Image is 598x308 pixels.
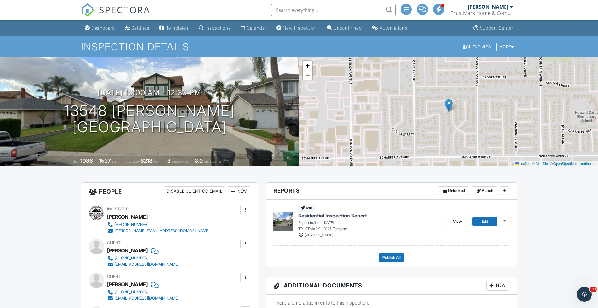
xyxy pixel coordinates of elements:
a: Support Center [471,22,516,34]
div: 6218 [140,157,153,164]
a: Unconfirmed [325,22,364,34]
div: Client View [460,43,494,51]
div: Disable Client CC Email [164,186,225,196]
a: Automations (Advanced) [369,22,410,34]
a: Templates [157,22,191,34]
a: [EMAIL_ADDRESS][DOMAIN_NAME] [107,261,179,268]
div: [PERSON_NAME] [468,4,508,10]
a: Calendar [238,22,269,34]
div: Templates [166,25,189,30]
div: [PERSON_NAME] [107,246,148,255]
div: More [496,43,517,51]
a: [PHONE_NUMBER] [107,255,179,261]
h1: 13548 [PERSON_NAME] [GEOGRAPHIC_DATA] [64,103,235,136]
span: bedrooms [172,159,189,164]
h3: Additional Documents [266,277,517,295]
img: Marker [445,99,453,112]
span: − [306,71,310,79]
div: [PHONE_NUMBER] [115,222,149,227]
div: TrustMark Home & Commercial Inspectors [451,10,513,16]
h1: Inspection Details [81,41,517,52]
span: + [306,62,310,69]
span: | [530,162,531,166]
div: [PHONE_NUMBER] [115,290,149,295]
input: Search everything... [271,4,396,16]
a: Inspections [196,22,233,34]
div: New [228,186,250,196]
span: Client [107,274,121,279]
span: Inspector [107,207,129,211]
span: Lot Size [126,159,140,164]
a: Zoom in [303,61,312,70]
a: Dashboard [82,22,117,34]
a: New Inspection [274,22,320,34]
img: The Best Home Inspection Software - Spectora [81,3,95,17]
p: There are no attachments to this inspection. [273,299,509,306]
div: Automations [380,25,407,30]
div: [PERSON_NAME] [107,212,148,222]
span: Built [73,159,79,164]
a: © MapTiler [532,162,549,166]
div: 3 [167,157,171,164]
iframe: Intercom live chat [577,287,592,302]
a: [EMAIL_ADDRESS][DOMAIN_NAME] [107,295,179,301]
div: 3.0 [195,157,203,164]
span: 10 [590,287,597,292]
span: Client [107,240,121,245]
div: [EMAIL_ADDRESS][DOMAIN_NAME] [115,296,179,301]
div: Calendar [247,25,266,30]
div: Support Center [480,25,513,30]
div: [EMAIL_ADDRESS][DOMAIN_NAME] [115,262,179,267]
div: New Inspection [283,25,317,30]
a: [PERSON_NAME][EMAIL_ADDRESS][DOMAIN_NAME] [107,228,210,234]
div: 1986 [80,157,93,164]
div: [PERSON_NAME] [107,280,148,289]
h3: [DATE] 10:00 am - 12:30 pm [98,88,201,97]
div: 1537 [99,157,111,164]
a: [PHONE_NUMBER] [107,222,210,228]
a: © OpenStreetMap contributors [550,162,596,166]
a: Settings [122,22,152,34]
a: Client View [459,44,496,49]
div: [PHONE_NUMBER] [115,256,149,261]
div: Settings [131,25,149,30]
div: Unconfirmed [334,25,362,30]
h3: People [81,183,258,200]
div: New [486,281,509,291]
a: SPECTORA [81,8,150,21]
a: [PHONE_NUMBER] [107,289,179,295]
span: sq.ft. [154,159,161,164]
a: Zoom out [303,70,312,80]
span: sq. ft. [112,159,121,164]
a: Leaflet [515,162,529,166]
div: Inspections [205,25,231,30]
span: SPECTORA [99,3,150,16]
div: Dashboard [91,25,115,30]
span: bathrooms [204,159,221,164]
div: [PERSON_NAME][EMAIL_ADDRESS][DOMAIN_NAME] [115,228,210,233]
